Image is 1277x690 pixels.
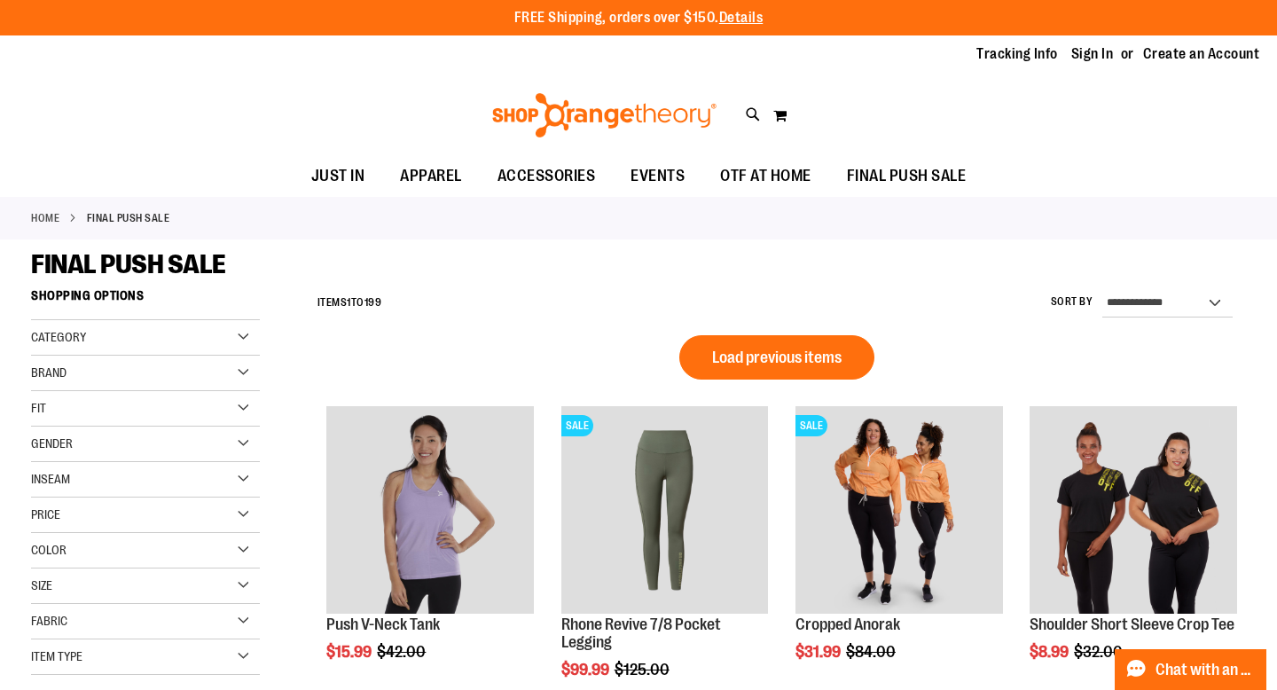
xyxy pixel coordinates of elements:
a: APPAREL [382,156,480,197]
span: $15.99 [326,643,374,661]
span: Fabric [31,614,67,628]
span: 1 [347,296,351,309]
span: $42.00 [377,643,428,661]
a: OTF AT HOME [702,156,829,197]
a: Create an Account [1143,44,1260,64]
span: $125.00 [615,661,672,678]
a: EVENTS [613,156,702,197]
span: JUST IN [311,156,365,196]
button: Chat with an Expert [1115,649,1267,690]
a: Product image for Shoulder Short Sleeve Crop Tee [1030,406,1237,616]
span: OTF AT HOME [720,156,811,196]
a: Rhone Revive 7/8 Pocket Legging [561,616,721,651]
span: FINAL PUSH SALE [31,249,226,279]
span: Color [31,543,67,557]
img: Shop Orangetheory [490,93,719,137]
span: FINAL PUSH SALE [847,156,967,196]
a: FINAL PUSH SALE [829,156,984,196]
span: Brand [31,365,67,380]
span: EVENTS [631,156,685,196]
span: Item Type [31,649,82,663]
a: Cropped Anorak primary imageSALE [795,406,1003,616]
span: Gender [31,436,73,451]
button: Load previous items [679,335,874,380]
span: 199 [364,296,382,309]
a: Push V-Neck Tank [326,616,440,633]
a: Rhone Revive 7/8 Pocket LeggingSALE [561,406,769,616]
img: Product image for Push V-Neck Tank [326,406,534,614]
h2: Items to [317,289,382,317]
span: Chat with an Expert [1156,662,1256,678]
span: $32.00 [1074,643,1125,661]
span: ACCESSORIES [497,156,596,196]
span: SALE [795,415,827,436]
label: Sort By [1051,294,1093,310]
span: Size [31,578,52,592]
span: $84.00 [846,643,898,661]
a: Shoulder Short Sleeve Crop Tee [1030,616,1234,633]
strong: FINAL PUSH SALE [87,210,170,226]
a: Details [719,10,764,26]
a: ACCESSORIES [480,156,614,197]
span: SALE [561,415,593,436]
a: Tracking Info [976,44,1058,64]
a: Home [31,210,59,226]
span: $99.99 [561,661,612,678]
span: Fit [31,401,46,415]
img: Rhone Revive 7/8 Pocket Legging [561,406,769,614]
a: JUST IN [294,156,383,197]
a: Sign In [1071,44,1114,64]
span: Load previous items [712,349,842,366]
span: Inseam [31,472,70,486]
p: FREE Shipping, orders over $150. [514,8,764,28]
span: $8.99 [1030,643,1071,661]
a: Cropped Anorak [795,616,900,633]
strong: Shopping Options [31,280,260,320]
span: $31.99 [795,643,843,661]
img: Product image for Shoulder Short Sleeve Crop Tee [1030,406,1237,614]
img: Cropped Anorak primary image [795,406,1003,614]
a: Product image for Push V-Neck Tank [326,406,534,616]
span: Category [31,330,86,344]
span: APPAREL [400,156,462,196]
span: Price [31,507,60,521]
